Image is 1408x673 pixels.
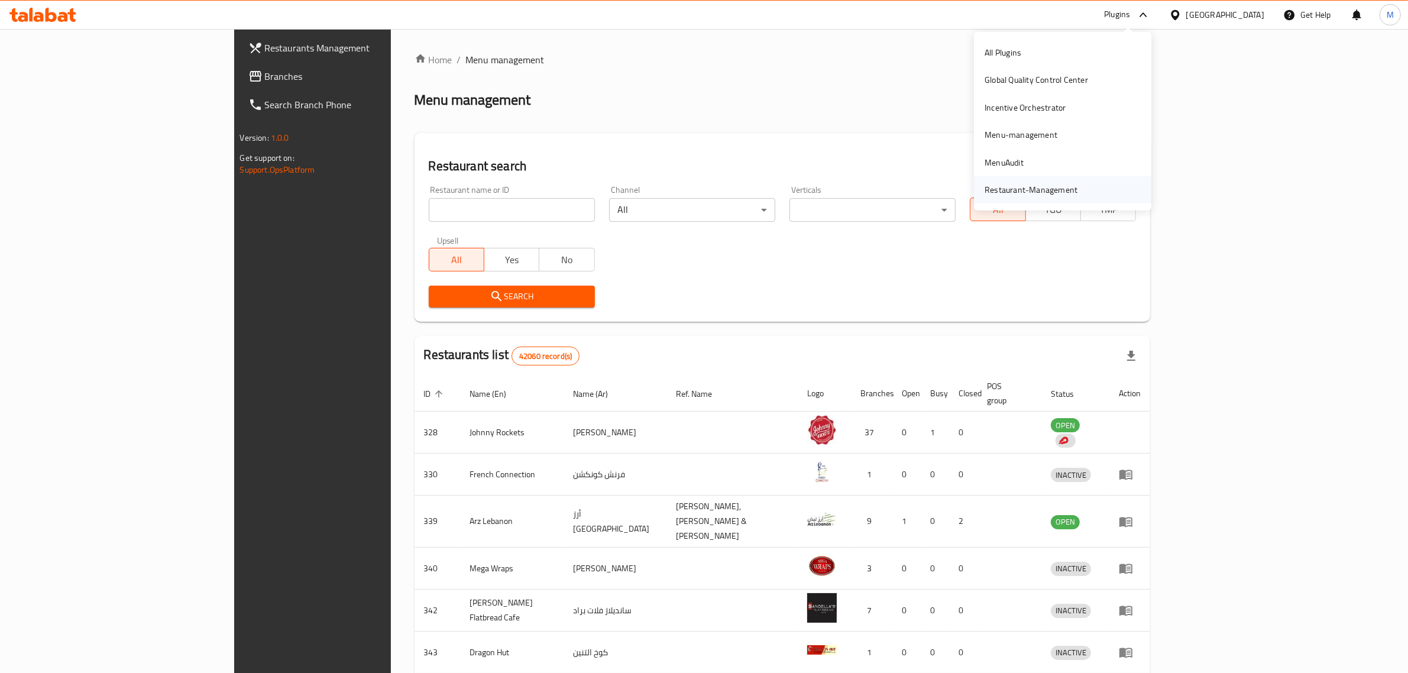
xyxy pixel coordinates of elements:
[438,289,585,304] span: Search
[892,548,921,590] td: 0
[921,376,949,412] th: Busy
[564,548,666,590] td: [PERSON_NAME]
[949,590,977,632] td: 0
[240,130,269,145] span: Version:
[949,496,977,548] td: 2
[461,454,564,496] td: French Connection
[239,62,470,90] a: Branches
[807,635,837,665] img: Dragon Hut
[1056,433,1076,448] div: Indicates that the vendor menu management has been moved to DH Catalog service
[949,548,977,590] td: 0
[807,551,837,581] img: Mega Wraps
[985,46,1021,59] div: All Plugins
[466,53,545,67] span: Menu management
[512,347,580,365] div: Total records count
[429,157,1137,175] h2: Restaurant search
[807,415,837,445] img: Johnny Rockets
[892,454,921,496] td: 0
[985,73,1088,86] div: Global Quality Control Center
[892,412,921,454] td: 0
[975,201,1021,218] span: All
[851,590,892,632] td: 7
[1186,8,1264,21] div: [GEOGRAPHIC_DATA]
[240,150,294,166] span: Get support on:
[949,376,977,412] th: Closed
[1119,603,1141,617] div: Menu
[851,454,892,496] td: 1
[921,496,949,548] td: 0
[921,590,949,632] td: 0
[676,387,727,401] span: Ref. Name
[1051,515,1080,529] span: OPEN
[1031,201,1076,218] span: TGO
[1051,387,1089,401] span: Status
[1051,604,1091,617] span: INACTIVE
[539,248,594,271] button: No
[949,412,977,454] td: 0
[265,69,460,83] span: Branches
[985,156,1024,169] div: MenuAudit
[1051,604,1091,618] div: INACTIVE
[666,496,798,548] td: [PERSON_NAME],[PERSON_NAME] & [PERSON_NAME]
[851,548,892,590] td: 3
[851,412,892,454] td: 37
[470,387,522,401] span: Name (En)
[609,198,775,222] div: All
[512,351,579,362] span: 42060 record(s)
[1086,201,1131,218] span: TMP
[851,376,892,412] th: Branches
[1051,468,1091,482] span: INACTIVE
[265,98,460,112] span: Search Branch Phone
[461,412,564,454] td: Johnny Rockets
[1119,515,1141,529] div: Menu
[271,130,289,145] span: 1.0.0
[239,90,470,119] a: Search Branch Phone
[1104,8,1130,22] div: Plugins
[489,251,535,268] span: Yes
[807,504,837,534] img: Arz Lebanon
[429,286,595,308] button: Search
[1051,646,1091,660] div: INACTIVE
[892,376,921,412] th: Open
[807,457,837,487] img: French Connection
[437,236,459,244] label: Upsell
[949,454,977,496] td: 0
[461,496,564,548] td: Arz Lebanon
[434,251,480,268] span: All
[1119,561,1141,575] div: Menu
[1051,646,1091,659] span: INACTIVE
[461,548,564,590] td: Mega Wraps
[987,379,1027,407] span: POS group
[415,90,531,109] h2: Menu management
[429,198,595,222] input: Search for restaurant name or ID..
[1051,562,1091,576] div: INACTIVE
[970,198,1025,221] button: All
[1058,435,1069,446] img: delivery hero logo
[798,376,851,412] th: Logo
[985,101,1066,114] div: Incentive Orchestrator
[1051,418,1080,432] div: OPEN
[424,346,580,365] h2: Restaurants list
[1051,419,1080,432] span: OPEN
[240,162,315,177] a: Support.OpsPlatform
[239,34,470,62] a: Restaurants Management
[1117,342,1145,370] div: Export file
[461,590,564,632] td: [PERSON_NAME] Flatbread Cafe
[265,41,460,55] span: Restaurants Management
[985,128,1057,141] div: Menu-management
[1051,562,1091,575] span: INACTIVE
[851,496,892,548] td: 9
[1119,645,1141,659] div: Menu
[415,53,1151,67] nav: breadcrumb
[564,590,666,632] td: سانديلاز فلات براد
[564,454,666,496] td: فرنش كونكشن
[484,248,539,271] button: Yes
[985,183,1077,196] div: Restaurant-Management
[1109,376,1150,412] th: Action
[424,387,446,401] span: ID
[564,496,666,548] td: أرز [GEOGRAPHIC_DATA]
[1119,467,1141,481] div: Menu
[892,496,921,548] td: 1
